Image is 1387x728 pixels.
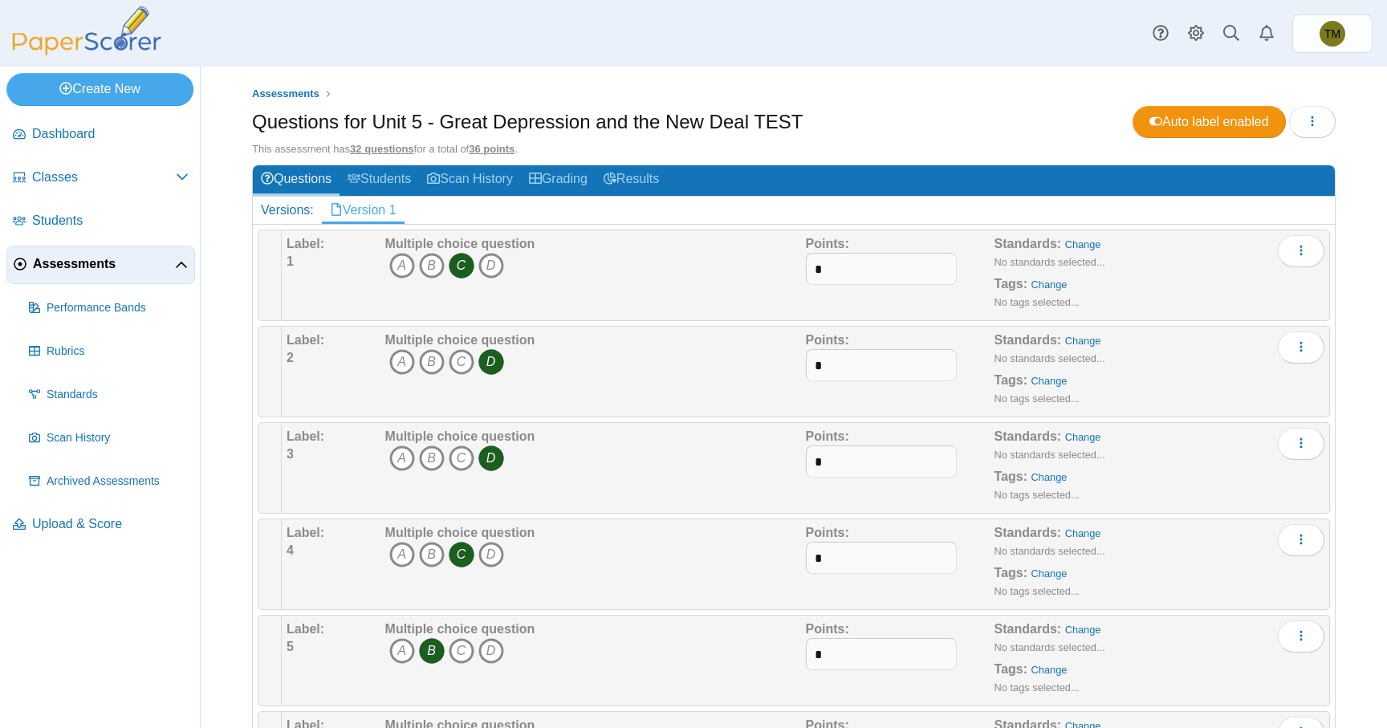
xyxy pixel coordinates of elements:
b: Label: [287,526,324,539]
b: Tags: [994,277,1027,291]
span: Assessments [252,87,319,100]
div: This assessment has for a total of . [252,142,1336,157]
i: A [389,253,415,279]
b: 2 [287,351,294,364]
span: Dashboard [32,125,189,143]
a: Students [6,202,195,241]
button: More options [1278,620,1324,653]
a: Assessments [6,246,195,284]
button: More options [1278,524,1324,556]
b: Tags: [994,662,1027,676]
a: Upload & Score [6,506,195,544]
a: PaperScorer [6,44,167,58]
b: 4 [287,543,294,557]
b: Standards: [994,237,1062,250]
b: Label: [287,429,324,443]
button: More options [1278,235,1324,267]
b: Tags: [994,470,1027,483]
button: More options [1278,331,1324,364]
a: Scan History [419,165,521,195]
span: Travis McFarland [1324,28,1340,39]
a: Assessments [248,84,323,104]
b: 1 [287,254,294,268]
b: Standards: [994,526,1062,539]
a: Change [1031,471,1068,483]
small: No tags selected... [994,489,1080,501]
i: D [478,542,504,567]
i: D [478,445,504,471]
b: Tags: [994,373,1027,387]
span: Students [32,212,189,230]
a: Change [1065,238,1101,250]
a: Performance Bands [22,289,195,327]
b: 3 [287,447,294,461]
small: No standards selected... [994,545,1105,557]
i: A [389,349,415,375]
a: Version 1 [322,197,405,224]
i: C [449,445,474,471]
a: Questions [253,165,340,195]
small: No standards selected... [994,449,1105,461]
a: Change [1031,279,1068,291]
span: Performance Bands [47,300,189,316]
a: Scan History [22,419,195,458]
small: No tags selected... [994,392,1080,405]
a: Change [1031,375,1068,387]
i: C [449,542,474,567]
b: Multiple choice question [385,237,535,250]
a: Grading [521,165,596,195]
span: Scan History [47,430,189,446]
span: Standards [47,387,189,403]
a: Change [1065,527,1101,539]
i: B [419,542,445,567]
span: Classes [32,169,176,186]
a: Create New [6,73,193,105]
span: Auto label enabled [1149,115,1269,128]
small: No standards selected... [994,352,1105,364]
i: B [419,445,445,471]
a: Alerts [1249,16,1284,51]
i: C [449,638,474,664]
span: Archived Assessments [47,474,189,490]
a: Archived Assessments [22,462,195,501]
i: B [419,638,445,664]
small: No tags selected... [994,681,1080,693]
a: Students [340,165,419,195]
b: Multiple choice question [385,429,535,443]
b: Points: [806,237,849,250]
b: Label: [287,622,324,636]
i: D [478,253,504,279]
i: A [389,445,415,471]
i: C [449,349,474,375]
a: Dashboard [6,116,195,154]
b: Tags: [994,566,1027,580]
a: Change [1065,335,1101,347]
span: Upload & Score [32,515,189,533]
a: Results [596,165,667,195]
b: 5 [287,640,294,653]
i: C [449,253,474,279]
i: A [389,638,415,664]
img: PaperScorer [6,6,167,55]
b: Multiple choice question [385,526,535,539]
i: B [419,253,445,279]
i: A [389,542,415,567]
h1: Questions for Unit 5 - Great Depression and the New Deal TEST [252,108,803,136]
span: Travis McFarland [1320,21,1345,47]
b: Multiple choice question [385,622,535,636]
a: Auto label enabled [1133,106,1286,138]
i: B [419,349,445,375]
a: Change [1031,567,1068,580]
small: No standards selected... [994,256,1105,268]
a: Travis McFarland [1292,14,1373,53]
i: D [478,349,504,375]
b: Points: [806,333,849,347]
small: No standards selected... [994,641,1105,653]
div: Versions: [253,197,322,224]
u: 36 points [469,143,515,155]
a: Standards [22,376,195,414]
a: Change [1065,624,1101,636]
b: Points: [806,429,849,443]
b: Points: [806,622,849,636]
span: Assessments [33,255,175,273]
